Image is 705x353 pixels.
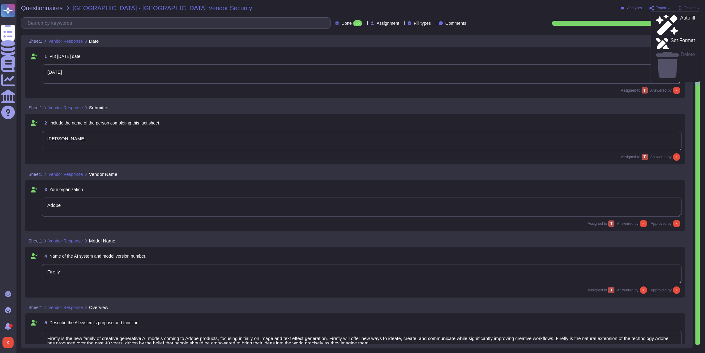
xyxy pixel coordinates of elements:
input: Search by keywords [24,18,330,28]
span: Overview [89,305,109,310]
div: T [608,287,614,293]
span: Describe the AI system’s purpose and function. [49,320,140,325]
span: Sheet1 [28,305,42,310]
div: 1 [9,324,13,328]
span: 5 [42,320,47,325]
textarea: Firefly [42,264,681,283]
span: Questionnaires [21,5,63,11]
span: Answered by [650,89,672,92]
span: 2 [42,121,47,125]
textarea: [PERSON_NAME] [42,131,681,150]
a: Autofill [651,14,700,37]
span: Sheet1 [28,172,42,176]
div: T [642,154,648,160]
span: Include the name of the person completing this fact sheet. [49,120,160,125]
img: user [2,337,14,348]
span: 1 [42,54,47,59]
div: T [608,220,614,227]
span: Answered by [617,288,638,292]
span: Answered by [650,155,672,159]
p: Set Format [670,38,695,49]
span: [GEOGRAPHIC_DATA] - [GEOGRAPHIC_DATA] Vendor Security [73,5,252,11]
p: Autofill [680,15,695,35]
span: Options [684,6,696,10]
img: user [673,286,680,294]
span: Comments [445,21,466,25]
span: Analytics [627,6,642,10]
span: Export [656,6,666,10]
span: Sheet1 [28,106,42,110]
span: Answered by [617,222,638,225]
div: T [642,87,648,94]
span: Vendor Name [89,172,117,176]
span: Put [DATE] date. [49,54,82,59]
span: Assigned to [588,220,615,227]
div: 35 [353,20,362,26]
span: Assigned to [588,287,615,293]
span: Assignment [377,21,399,25]
span: Done [341,21,352,25]
img: user [673,87,680,94]
img: user [673,153,680,161]
button: user [1,336,18,349]
span: 3 [42,187,47,192]
span: Vendor Response [48,106,83,110]
textarea: [DATE] [42,64,681,84]
button: Analytics [620,6,642,11]
span: Vendor Response [48,239,83,243]
img: user [640,286,647,294]
span: Vendor Response [48,305,83,310]
span: Approved by [651,222,672,225]
span: Approved by [651,288,672,292]
img: user [640,220,647,227]
span: Submitter [89,105,109,110]
span: Model Name [89,238,115,243]
span: Assigned to [621,154,648,160]
span: Assigned to [621,87,648,94]
img: user [673,220,680,227]
span: Fill types [414,21,431,25]
span: Name of the AI system and model version number. [49,254,147,259]
span: Vendor Response [48,172,83,176]
textarea: Adobe [42,198,681,217]
a: Set Format [651,37,700,50]
span: 4 [42,254,47,258]
span: Your organization [49,187,83,192]
span: Sheet1 [28,239,42,243]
